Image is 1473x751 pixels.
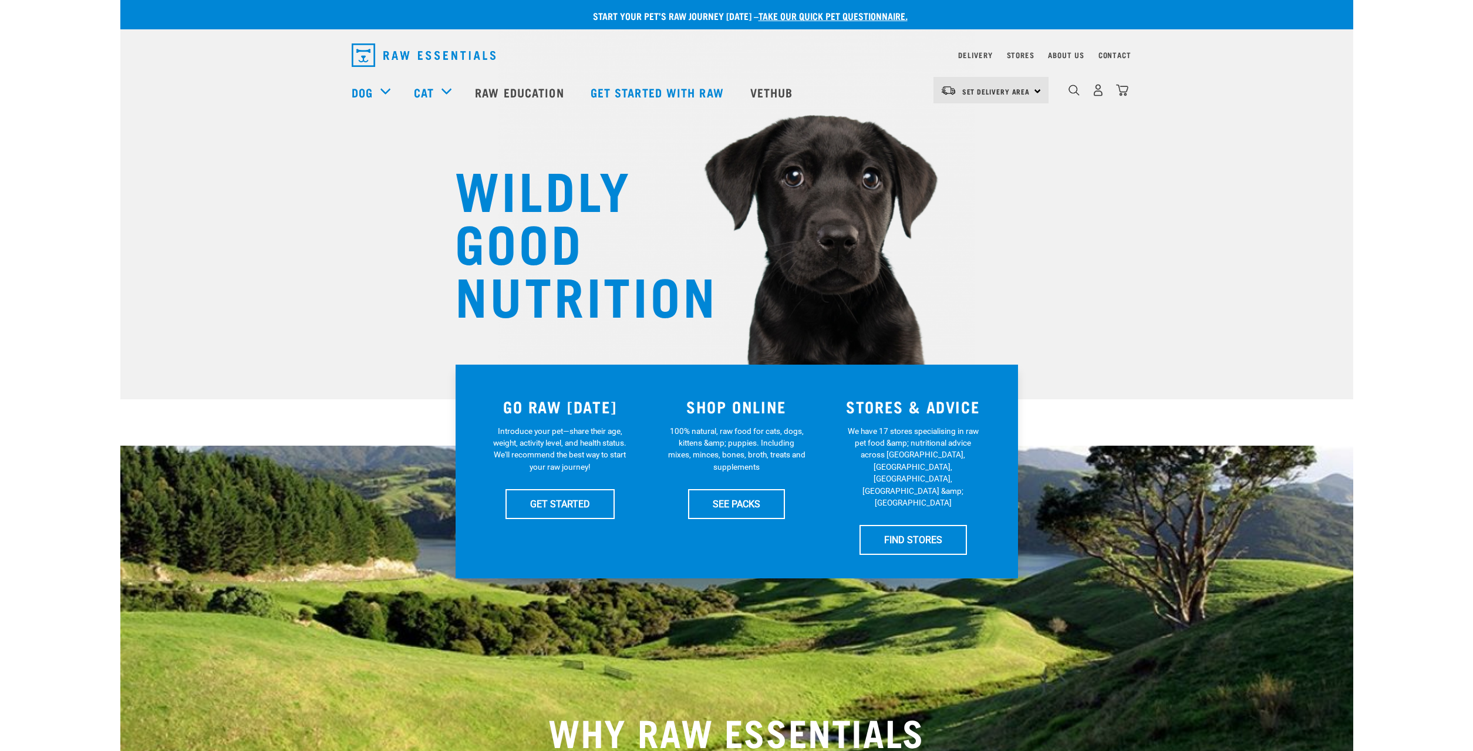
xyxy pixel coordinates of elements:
[120,69,1353,116] nav: dropdown navigation
[414,83,434,101] a: Cat
[579,69,739,116] a: Get started with Raw
[352,83,373,101] a: Dog
[342,39,1131,72] nav: dropdown navigation
[479,398,642,416] h3: GO RAW [DATE]
[1098,53,1131,57] a: Contact
[1068,85,1080,96] img: home-icon-1@2x.png
[352,43,496,67] img: Raw Essentials Logo
[655,398,818,416] h3: SHOP ONLINE
[129,9,1362,23] p: Start your pet’s raw journey [DATE] –
[958,53,992,57] a: Delivery
[455,161,690,320] h1: WILDLY GOOD NUTRITION
[759,13,908,18] a: take our quick pet questionnaire.
[859,525,967,554] a: FIND STORES
[491,425,629,473] p: Introduce your pet—share their age, weight, activity level, and health status. We'll recommend th...
[668,425,805,473] p: 100% natural, raw food for cats, dogs, kittens &amp; puppies. Including mixes, minces, bones, bro...
[832,398,995,416] h3: STORES & ADVICE
[505,489,615,518] a: GET STARTED
[1116,84,1128,96] img: home-icon@2x.png
[1007,53,1034,57] a: Stores
[463,69,578,116] a: Raw Education
[688,489,785,518] a: SEE PACKS
[1048,53,1084,57] a: About Us
[844,425,982,509] p: We have 17 stores specialising in raw pet food &amp; nutritional advice across [GEOGRAPHIC_DATA],...
[941,85,956,96] img: van-moving.png
[739,69,808,116] a: Vethub
[1092,84,1104,96] img: user.png
[962,89,1030,93] span: Set Delivery Area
